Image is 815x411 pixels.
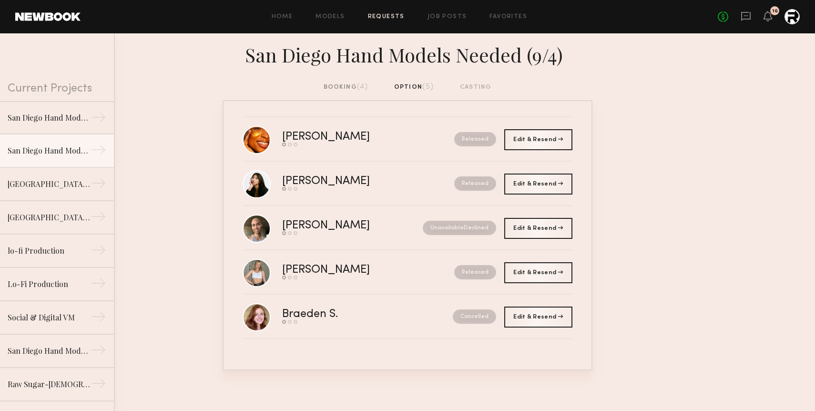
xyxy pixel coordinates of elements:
[8,212,91,223] div: [GEOGRAPHIC_DATA] Local Skincare Models Needed (6/18)
[454,132,496,146] nb-request-status: Released
[368,14,405,20] a: Requests
[428,14,467,20] a: Job Posts
[8,145,91,156] div: San Diego Hand Models Needed (9/4)
[243,250,572,295] a: [PERSON_NAME]Released
[282,132,412,143] div: [PERSON_NAME]
[8,345,91,357] div: San Diego Hand Model Needed
[489,14,527,20] a: Favorites
[282,309,396,320] div: Braeden S.
[8,278,91,290] div: Lo-Fi Production
[8,379,91,390] div: Raw Sugar-[DEMOGRAPHIC_DATA] Models Needed
[454,176,496,191] nb-request-status: Released
[91,142,106,161] div: →
[513,270,563,276] span: Edit & Resend
[513,137,563,143] span: Edit & Resend
[223,41,592,67] div: San Diego Hand Models Needed (9/4)
[243,117,572,162] a: [PERSON_NAME]Released
[282,176,412,187] div: [PERSON_NAME]
[357,83,368,91] span: (4)
[91,309,106,328] div: →
[513,226,563,231] span: Edit & Resend
[423,221,496,235] nb-request-status: Unavailable Declined
[513,314,563,320] span: Edit & Resend
[272,14,293,20] a: Home
[454,265,496,279] nb-request-status: Released
[91,376,106,395] div: →
[8,245,91,257] div: lo-fi Production
[8,178,91,190] div: [GEOGRAPHIC_DATA] Local Stand-Ins Needed (6/3)
[772,9,778,14] div: 16
[91,276,106,295] div: →
[282,220,397,231] div: [PERSON_NAME]
[453,309,496,324] nb-request-status: Cancelled
[316,14,345,20] a: Models
[91,209,106,228] div: →
[243,162,572,206] a: [PERSON_NAME]Released
[282,265,412,276] div: [PERSON_NAME]
[8,112,91,123] div: San Diego Hand Models Needed (9/16)
[8,312,91,323] div: Social & Digital VM
[91,110,106,129] div: →
[91,342,106,361] div: →
[91,175,106,195] div: →
[513,181,563,187] span: Edit & Resend
[243,206,572,250] a: [PERSON_NAME]UnavailableDeclined
[91,242,106,261] div: →
[324,82,368,92] div: booking
[243,295,572,339] a: Braeden S.Cancelled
